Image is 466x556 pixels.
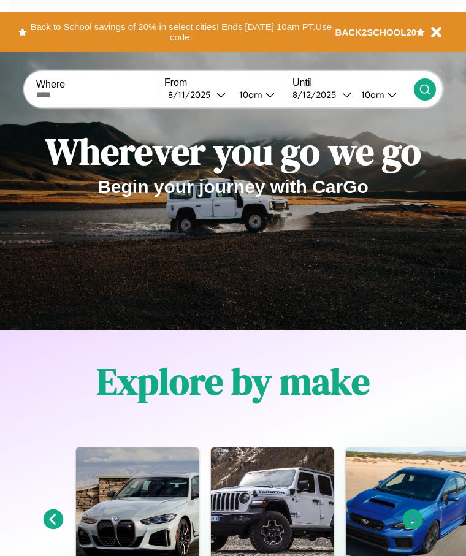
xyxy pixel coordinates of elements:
b: BACK2SCHOOL20 [335,27,417,37]
button: 8/11/2025 [164,88,229,101]
div: 10am [355,89,388,101]
button: 10am [229,88,286,101]
button: 10am [351,88,414,101]
div: 8 / 12 / 2025 [292,89,342,101]
h1: Explore by make [97,356,370,406]
button: Back to School savings of 20% in select cities! Ends [DATE] 10am PT.Use code: [27,18,335,46]
label: From [164,77,286,88]
div: 8 / 11 / 2025 [168,89,216,101]
label: Until [292,77,414,88]
div: 10am [233,89,265,101]
label: Where [36,79,158,90]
